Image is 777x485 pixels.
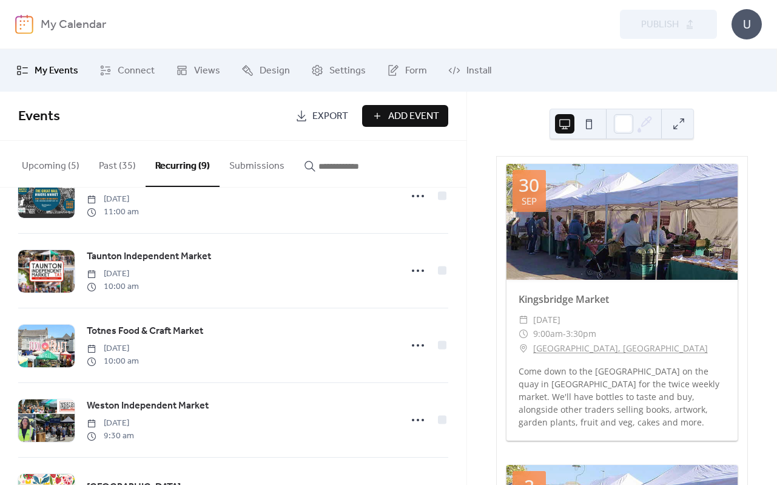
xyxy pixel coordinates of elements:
button: Past (35) [89,141,146,186]
span: Weston Independent Market [87,399,209,413]
a: Taunton Independent Market [87,249,211,265]
span: Install [466,64,491,78]
span: My Events [35,64,78,78]
a: Form [378,54,436,87]
div: ​ [519,313,528,327]
a: [GEOGRAPHIC_DATA], [GEOGRAPHIC_DATA] [533,341,708,356]
b: My Calendar [41,13,106,36]
button: Upcoming (5) [12,141,89,186]
div: ​ [519,341,528,356]
span: Taunton Independent Market [87,249,211,264]
a: Settings [302,54,375,87]
span: - [563,327,566,341]
span: Totnes Food & Craft Market [87,324,203,339]
span: Add Event [388,109,439,124]
div: U [732,9,762,39]
a: Weston Independent Market [87,398,209,414]
span: 9:00am [533,327,563,341]
a: Connect [90,54,164,87]
span: Settings [329,64,366,78]
span: 9:30 am [87,430,134,443]
img: logo [15,15,33,34]
a: Views [167,54,229,87]
span: [DATE] [87,193,139,206]
span: 3:30pm [566,327,596,341]
span: Events [18,103,60,130]
a: My Events [7,54,87,87]
span: Views [194,64,220,78]
span: [DATE] [87,417,134,430]
div: Kingsbridge Market [506,292,738,307]
button: Add Event [362,105,448,127]
span: Connect [118,64,155,78]
a: Export [286,105,357,127]
a: Totnes Food & Craft Market [87,324,203,339]
span: 10:00 am [87,280,139,293]
span: 10:00 am [87,355,139,368]
button: Recurring (9) [146,141,220,187]
span: Export [312,109,348,124]
span: [DATE] [533,313,560,327]
button: Submissions [220,141,294,186]
span: [DATE] [87,342,139,355]
a: Design [232,54,299,87]
span: [DATE] [87,268,139,280]
div: 30 [519,176,539,194]
span: Design [260,64,290,78]
div: ​ [519,327,528,341]
div: Come down to the [GEOGRAPHIC_DATA] on the quay in [GEOGRAPHIC_DATA] for the twice weekly market. ... [506,365,738,429]
span: Form [405,64,427,78]
a: Install [439,54,500,87]
div: Sep [522,197,537,206]
span: 11:00 am [87,206,139,219]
